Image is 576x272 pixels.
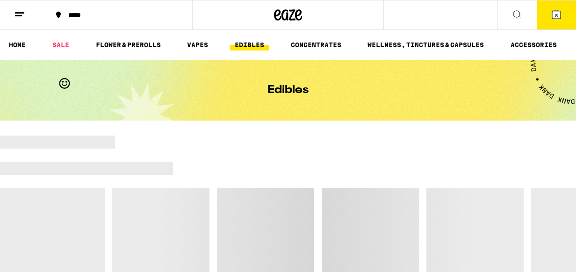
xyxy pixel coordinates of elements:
[48,39,74,50] a: SALE
[286,39,346,50] a: CONCENTRATES
[267,85,309,96] h1: Edibles
[230,39,269,50] a: EDIBLES
[537,0,576,29] button: 8
[4,39,30,50] a: HOME
[506,39,562,50] a: ACCESSORIES
[182,39,213,50] a: VAPES
[91,39,166,50] a: FLOWER & PREROLLS
[363,39,489,50] a: WELLNESS, TINCTURES & CAPSULES
[555,13,558,18] span: 8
